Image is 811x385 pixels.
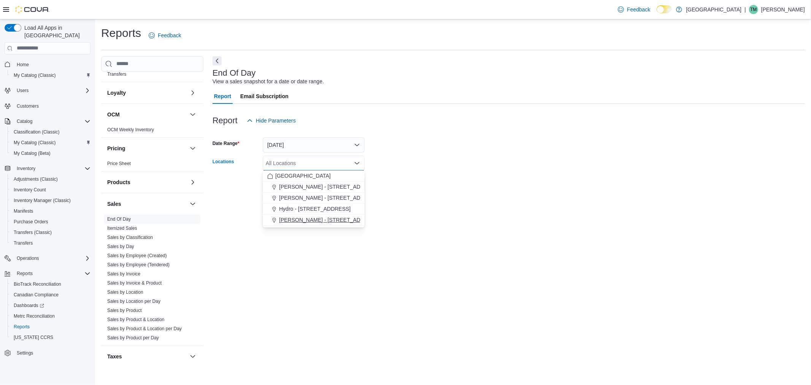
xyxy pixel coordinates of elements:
label: Locations [213,159,234,165]
button: Manifests [8,206,94,216]
span: Transfers (Classic) [11,228,90,237]
span: Sales by Location [107,289,143,295]
button: Sales [107,200,187,208]
button: [PERSON_NAME] - [STREET_ADDRESS] [263,192,365,204]
span: Inventory Count [11,185,90,194]
span: Email Subscription [240,89,289,104]
button: Reports [14,269,36,278]
button: Transfers [8,238,94,248]
button: Canadian Compliance [8,290,94,300]
div: Sales [101,215,203,345]
h3: Loyalty [107,89,126,97]
button: Customers [2,100,94,111]
span: Sales by Product & Location per Day [107,326,182,332]
button: Users [14,86,32,95]
span: Reports [17,270,33,277]
span: Metrc Reconciliation [14,313,55,319]
button: Users [2,85,94,96]
span: Catalog [17,118,32,124]
p: [GEOGRAPHIC_DATA] [686,5,741,14]
button: Reports [8,321,94,332]
a: End Of Day [107,216,131,222]
span: [PERSON_NAME] - [STREET_ADDRESS][PERSON_NAME] [279,183,424,191]
button: Products [188,178,197,187]
span: Home [14,60,90,69]
a: Dashboards [8,300,94,311]
div: Pricing [101,159,203,171]
span: My Catalog (Classic) [14,140,56,146]
span: Manifests [11,207,90,216]
a: Home [14,60,32,69]
span: Inventory [14,164,90,173]
span: Inventory Manager (Classic) [14,197,71,204]
span: Home [17,62,29,68]
span: Reports [14,269,90,278]
span: Sales by Invoice [107,271,140,277]
span: [PERSON_NAME] - [STREET_ADDRESS] [279,216,380,224]
span: Hide Parameters [256,117,296,124]
a: Sales by Invoice & Product [107,280,162,286]
span: Customers [17,103,39,109]
a: Sales by Product & Location per Day [107,326,182,331]
button: Pricing [188,144,197,153]
button: Catalog [2,116,94,127]
span: Operations [17,255,39,261]
span: Inventory [17,165,35,172]
a: OCM Weekly Inventory [107,127,154,132]
button: Classification (Classic) [8,127,94,137]
button: Purchase Orders [8,216,94,227]
h3: Products [107,178,130,186]
span: My Catalog (Classic) [11,138,90,147]
a: BioTrack Reconciliation [11,280,64,289]
button: Adjustments (Classic) [8,174,94,185]
a: Sales by Location per Day [107,299,160,304]
a: Customers [14,102,42,111]
button: [PERSON_NAME] - [STREET_ADDRESS] [263,215,365,226]
span: BioTrack Reconciliation [11,280,90,289]
span: Operations [14,254,90,263]
a: Price Sheet [107,161,131,166]
a: My Catalog (Classic) [11,138,59,147]
span: Inventory Manager (Classic) [11,196,90,205]
button: Home [2,59,94,70]
a: Sales by Product & Location [107,317,165,322]
button: [GEOGRAPHIC_DATA] [263,170,365,181]
button: Products [107,178,187,186]
span: Reports [11,322,90,331]
span: Manifests [14,208,33,214]
a: Purchase Orders [11,217,51,226]
span: Hydro - [STREET_ADDRESS] [279,205,351,213]
span: Metrc Reconciliation [11,312,90,321]
span: Sales by Location per Day [107,298,160,304]
button: My Catalog (Classic) [8,137,94,148]
button: OCM [107,111,187,118]
h3: Pricing [107,145,125,152]
button: Metrc Reconciliation [8,311,94,321]
button: Operations [2,253,94,264]
span: Transfers [14,240,33,246]
button: Hide Parameters [244,113,299,128]
span: Dashboards [14,302,44,309]
span: Sales by Product & Location [107,317,165,323]
span: Dashboards [11,301,90,310]
nav: Complex example [5,56,90,379]
button: Transfers (Classic) [8,227,94,238]
span: Canadian Compliance [14,292,59,298]
span: Sales by Product per Day [107,335,159,341]
span: [PERSON_NAME] - [STREET_ADDRESS] [279,194,380,202]
button: Close list of options [354,160,360,166]
a: Sales by Employee (Created) [107,253,167,258]
span: Price Sheet [107,161,131,167]
span: Inventory Count [14,187,46,193]
span: BioTrack Reconciliation [14,281,61,287]
a: Transfers (Classic) [11,228,55,237]
button: [US_STATE] CCRS [8,332,94,343]
span: Classification (Classic) [14,129,60,135]
span: Purchase Orders [11,217,90,226]
span: Settings [17,350,33,356]
span: Sales by Product [107,307,142,313]
a: Classification (Classic) [11,127,63,137]
span: Purchase Orders [14,219,48,225]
